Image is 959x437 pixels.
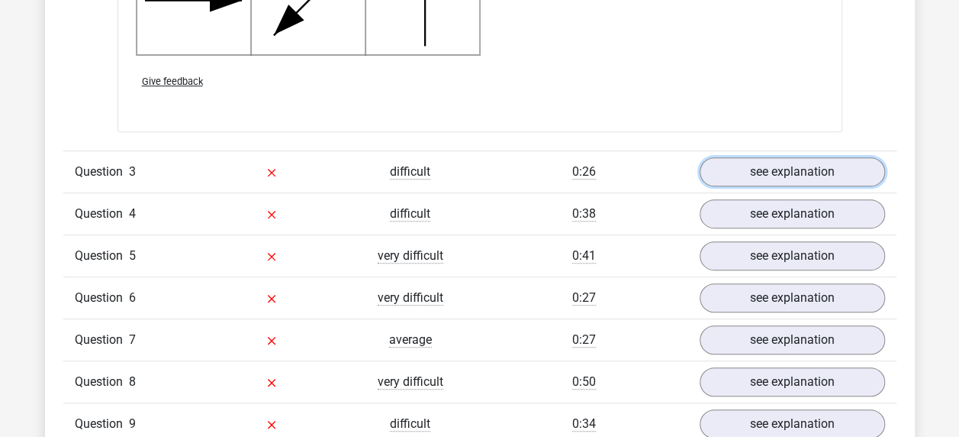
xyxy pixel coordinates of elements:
span: Question [75,163,129,181]
a: see explanation [700,367,885,397]
span: Question [75,205,129,223]
span: 0:41 [572,248,596,264]
a: see explanation [700,157,885,186]
span: very difficult [378,374,443,390]
span: 4 [129,206,136,221]
a: see explanation [700,199,885,228]
span: average [389,332,432,348]
a: see explanation [700,241,885,270]
span: Question [75,247,129,265]
span: 5 [129,248,136,263]
span: Question [75,289,129,307]
span: 0:50 [572,374,596,390]
span: Question [75,373,129,391]
span: 0:27 [572,290,596,306]
span: 6 [129,290,136,305]
span: 3 [129,164,136,179]
span: 9 [129,416,136,431]
span: Question [75,331,129,349]
span: very difficult [378,248,443,264]
a: see explanation [700,325,885,354]
span: Question [75,415,129,433]
span: very difficult [378,290,443,306]
span: 0:38 [572,206,596,222]
span: difficult [390,416,430,432]
span: 0:26 [572,164,596,180]
span: 0:27 [572,332,596,348]
span: 7 [129,332,136,347]
span: difficult [390,206,430,222]
span: difficult [390,164,430,180]
span: Give feedback [142,76,203,87]
span: 0:34 [572,416,596,432]
span: 8 [129,374,136,389]
a: see explanation [700,283,885,312]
